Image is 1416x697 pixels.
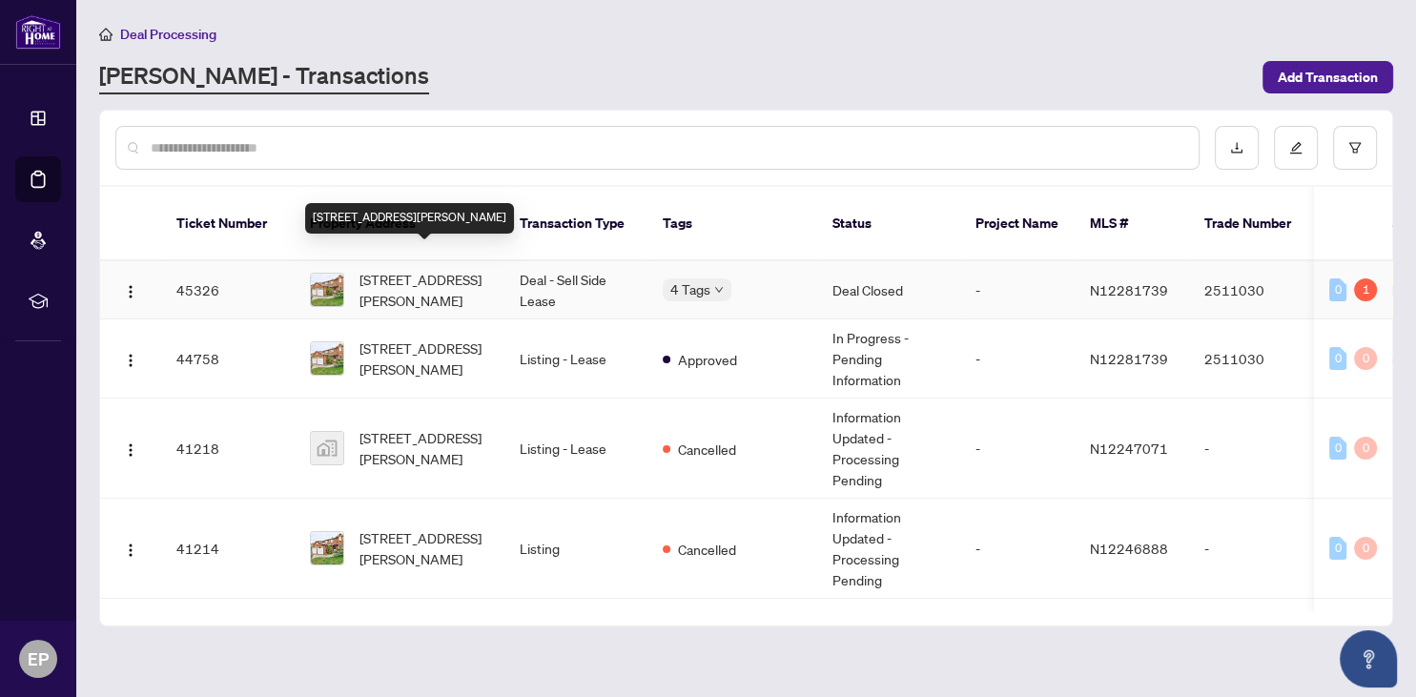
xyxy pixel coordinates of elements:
span: Deal Processing [120,26,216,43]
th: Ticket Number [161,187,295,261]
span: [STREET_ADDRESS][PERSON_NAME] [359,427,489,469]
th: Trade Number [1189,187,1323,261]
th: Tags [647,187,817,261]
td: 44758 [161,319,295,399]
td: In Progress - Pending Information [817,319,960,399]
span: Approved [678,349,737,370]
td: 45326 [161,261,295,319]
span: download [1230,141,1243,154]
span: N12281739 [1090,281,1168,298]
img: Logo [123,442,138,458]
td: 41160 [161,599,295,657]
th: Project Name [960,187,1075,261]
button: Logo [115,275,146,305]
span: home [99,28,113,41]
img: thumbnail-img [311,274,343,306]
span: edit [1289,141,1303,154]
div: 0 [1354,537,1377,560]
td: Deal Closed [817,261,960,319]
th: Transaction Type [504,187,647,261]
div: 0 [1329,437,1346,460]
td: 2509109 [1189,599,1323,657]
button: edit [1274,126,1318,170]
span: filter [1348,141,1362,154]
td: Listing - Lease [504,319,647,399]
div: [STREET_ADDRESS][PERSON_NAME] [305,203,514,234]
td: - [960,319,1075,399]
td: 41218 [161,399,295,499]
td: Listing - Lease [504,399,647,499]
img: Logo [123,353,138,368]
span: 4 Tags [670,278,710,300]
td: Deal Closed [817,599,960,657]
span: [STREET_ADDRESS][PERSON_NAME] [359,606,489,648]
td: - [1189,399,1323,499]
div: 0 [1354,437,1377,460]
a: [PERSON_NAME] - Transactions [99,60,429,94]
button: Logo [115,533,146,564]
div: 0 [1329,537,1346,560]
td: Information Updated - Processing Pending [817,499,960,599]
div: 0 [1329,347,1346,370]
div: 1 [1354,278,1377,301]
button: download [1215,126,1259,170]
span: down [714,285,724,295]
td: Listing [504,499,647,599]
td: 2511030 [1189,319,1323,399]
button: Logo [115,343,146,374]
img: logo [15,14,61,50]
span: [STREET_ADDRESS][PERSON_NAME] [359,269,489,311]
img: thumbnail-img [311,432,343,464]
td: 41214 [161,499,295,599]
button: filter [1333,126,1377,170]
span: N12247071 [1090,440,1168,457]
td: - [1189,499,1323,599]
span: [STREET_ADDRESS][PERSON_NAME] [359,338,489,379]
td: Deal - Sell Side Sale [504,599,647,657]
div: 0 [1329,278,1346,301]
img: thumbnail-img [311,342,343,375]
th: MLS # [1075,187,1189,261]
td: - [960,399,1075,499]
span: Cancelled [678,439,736,460]
td: 2511030 [1189,261,1323,319]
button: Open asap [1340,630,1397,687]
span: [STREET_ADDRESS][PERSON_NAME] [359,527,489,569]
td: - [960,499,1075,599]
img: thumbnail-img [311,532,343,564]
span: Add Transaction [1278,62,1378,92]
td: Deal - Sell Side Lease [504,261,647,319]
img: Logo [123,543,138,558]
img: Logo [123,284,138,299]
span: EP [28,646,49,672]
div: 0 [1354,347,1377,370]
td: - [960,599,1075,657]
button: Add Transaction [1262,61,1393,93]
span: N12281739 [1090,350,1168,367]
th: Status [817,187,960,261]
td: - [960,261,1075,319]
span: N12246888 [1090,540,1168,557]
td: Information Updated - Processing Pending [817,399,960,499]
th: Property Address [295,187,504,261]
button: Logo [115,433,146,463]
span: Cancelled [678,539,736,560]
